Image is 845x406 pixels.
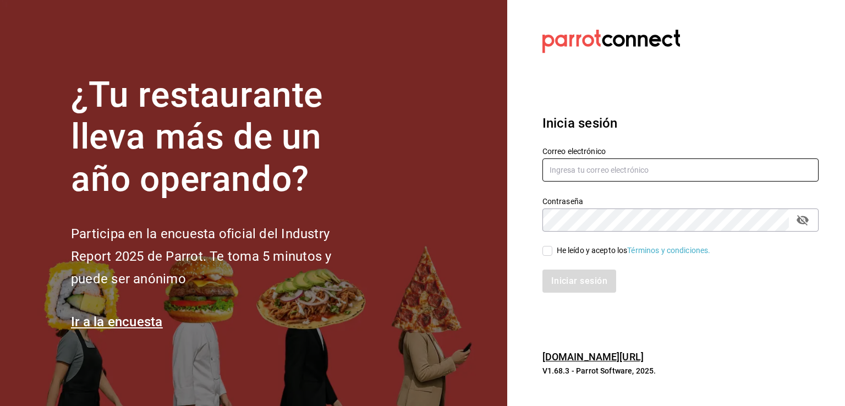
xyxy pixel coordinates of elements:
[71,223,368,290] h2: Participa en la encuesta oficial del Industry Report 2025 de Parrot. Te toma 5 minutos y puede se...
[71,314,163,330] a: Ir a la encuesta
[542,158,819,182] input: Ingresa tu correo electrónico
[542,365,819,376] p: V1.68.3 - Parrot Software, 2025.
[542,197,819,205] label: Contraseña
[627,246,710,255] a: Términos y condiciones.
[557,245,711,256] div: He leído y acepto los
[793,211,812,229] button: passwordField
[542,351,644,363] a: [DOMAIN_NAME][URL]
[542,113,819,133] h3: Inicia sesión
[542,147,819,155] label: Correo electrónico
[71,74,368,201] h1: ¿Tu restaurante lleva más de un año operando?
